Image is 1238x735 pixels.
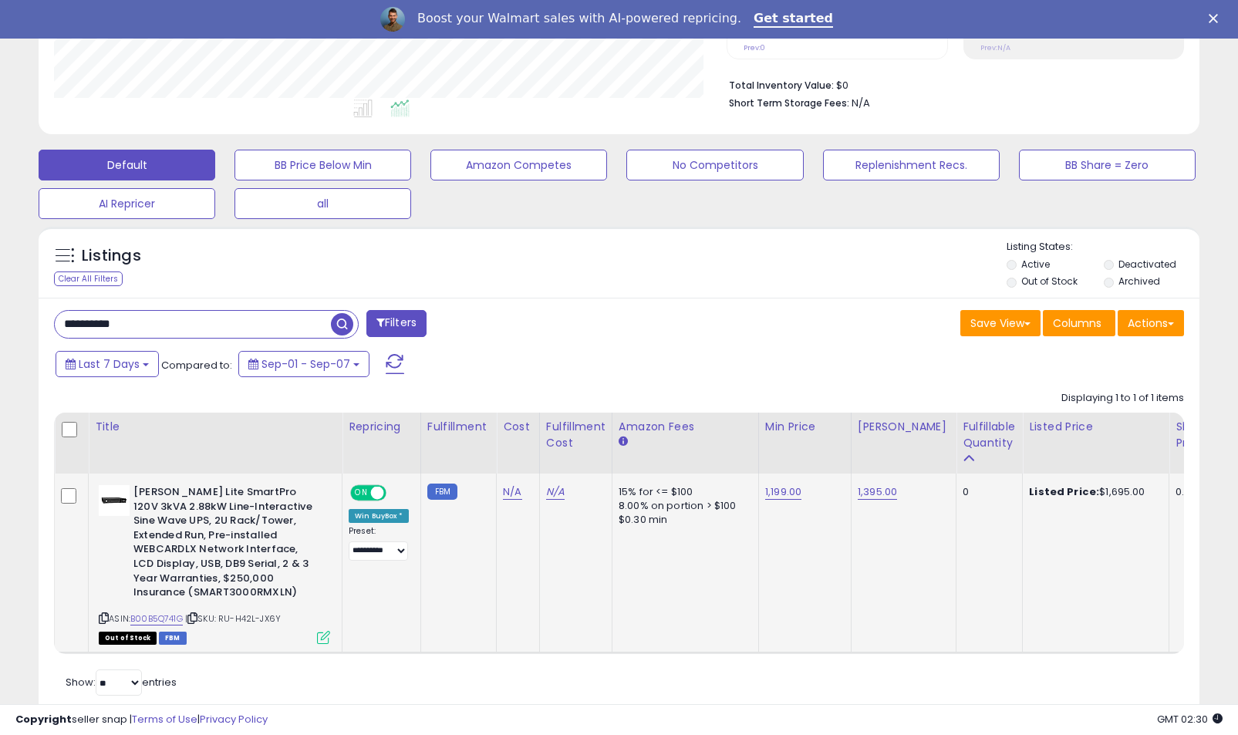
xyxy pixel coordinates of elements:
span: All listings that are currently out of stock and unavailable for purchase on Amazon [99,632,157,645]
strong: Copyright [15,712,72,727]
a: N/A [503,484,521,500]
label: Active [1021,258,1050,271]
div: Close [1209,14,1224,23]
div: Displaying 1 to 1 of 1 items [1061,391,1184,406]
div: Min Price [765,419,845,435]
span: Sep-01 - Sep-07 [261,356,350,372]
div: [PERSON_NAME] [858,419,950,435]
button: Default [39,150,215,180]
button: Replenishment Recs. [823,150,1000,180]
button: No Competitors [626,150,803,180]
button: Columns [1043,310,1115,336]
p: Listing States: [1007,240,1199,255]
span: Last 7 Days [79,356,140,372]
button: Last 7 Days [56,351,159,377]
a: B00B5Q741G [130,612,183,625]
div: 15% for <= $100 [619,485,747,499]
small: Prev: 0 [744,43,765,52]
span: | SKU: RU-H42L-JX6Y [185,612,281,625]
span: Compared to: [161,358,232,373]
div: 8.00% on portion > $100 [619,499,747,513]
div: Fulfillable Quantity [963,419,1016,451]
button: BB Share = Zero [1019,150,1196,180]
button: BB Price Below Min [234,150,411,180]
b: Short Term Storage Fees: [729,96,849,110]
button: Actions [1118,310,1184,336]
div: Repricing [349,419,414,435]
button: Sep-01 - Sep-07 [238,351,369,377]
span: Columns [1053,315,1101,331]
button: Save View [960,310,1041,336]
a: Privacy Policy [200,712,268,727]
div: Ship Price [1176,419,1206,451]
label: Archived [1118,275,1160,288]
div: 0 [963,485,1010,499]
div: Clear All Filters [54,271,123,286]
div: 0.00 [1176,485,1201,499]
div: Preset: [349,526,409,561]
div: ASIN: [99,485,330,642]
span: 2025-09-18 02:30 GMT [1157,712,1223,727]
span: N/A [852,96,870,110]
b: [PERSON_NAME] Lite SmartPro 120V 3kVA 2.88kW Line-Interactive Sine Wave UPS, 2U Rack/Tower, Exten... [133,485,321,604]
a: 1,395.00 [858,484,897,500]
label: Out of Stock [1021,275,1078,288]
small: Prev: N/A [980,43,1010,52]
div: Fulfillment Cost [546,419,606,451]
img: 31NRsTAMnOL._SL40_.jpg [99,485,130,516]
h5: Listings [82,245,141,267]
button: Amazon Competes [430,150,607,180]
div: $1,695.00 [1029,485,1157,499]
span: FBM [159,632,187,645]
div: Win BuyBox * [349,509,409,523]
span: Show: entries [66,675,177,689]
b: Listed Price: [1029,484,1099,499]
div: Amazon Fees [619,419,752,435]
img: Profile image for Adrian [380,7,405,32]
div: Fulfillment [427,419,490,435]
div: Cost [503,419,533,435]
div: Title [95,419,336,435]
label: Deactivated [1118,258,1176,271]
button: Filters [366,310,427,337]
span: ON [352,487,371,500]
span: OFF [384,487,409,500]
li: $0 [729,75,1172,93]
a: N/A [546,484,565,500]
div: seller snap | | [15,713,268,727]
b: Total Inventory Value: [729,79,834,92]
button: AI Repricer [39,188,215,219]
a: 1,199.00 [765,484,801,500]
a: Terms of Use [132,712,197,727]
button: all [234,188,411,219]
a: Get started [754,11,833,28]
small: FBM [427,484,457,500]
small: Amazon Fees. [619,435,628,449]
div: Boost your Walmart sales with AI-powered repricing. [417,11,741,26]
div: $0.30 min [619,513,747,527]
div: Listed Price [1029,419,1162,435]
